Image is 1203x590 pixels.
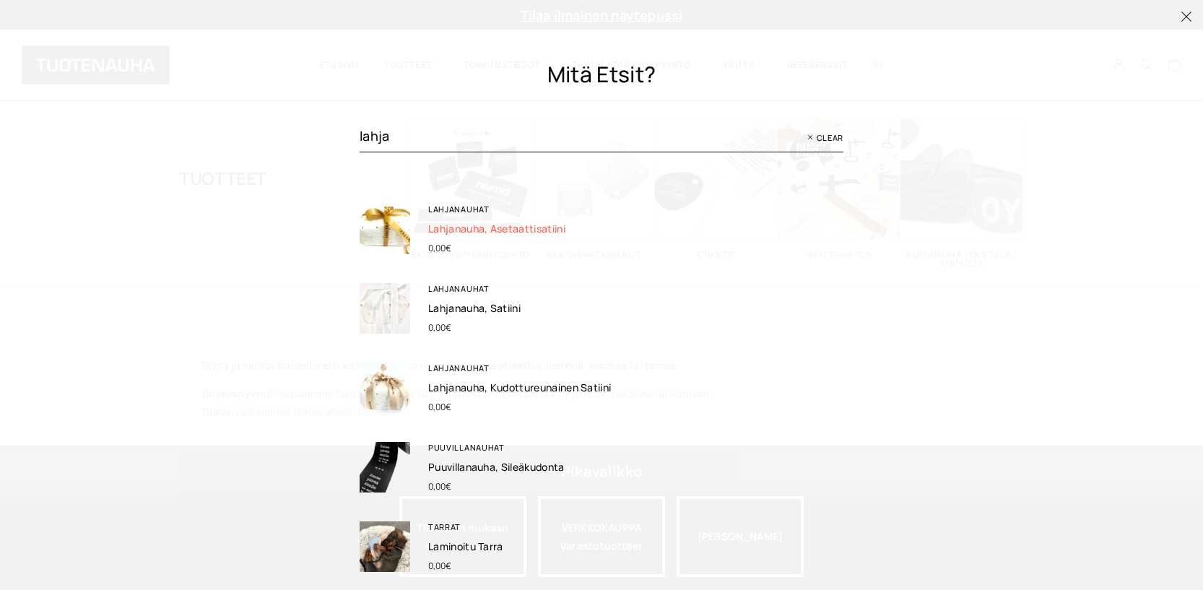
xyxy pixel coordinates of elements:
[817,132,843,143] span: Clear
[428,539,503,553] a: Laminoitu Tarra
[446,401,451,413] span: €
[428,460,565,474] a: Puuvillanauha, sileäkudonta
[428,222,565,235] a: Lahjanauha, asetaattisatiini
[428,301,521,315] a: Lahjanauha, satiini
[446,560,451,572] span: €
[360,61,843,88] div: Mitä etsit?
[360,127,843,152] input: Kirjoita tähän...
[428,480,452,493] bdi: 0,00
[428,442,505,453] a: Puuvillanauhat
[428,283,490,294] a: Lahjanauhat
[446,242,451,254] span: €
[428,521,461,532] a: Tarrat
[428,381,611,394] a: Lahjanauha, kudottureunainen satiini
[428,363,490,373] a: Lahjanauhat
[428,204,490,214] a: Lahjanauhat
[446,321,451,334] span: €
[428,560,452,572] bdi: 0,00
[446,480,451,493] span: €
[807,132,843,143] button: Clear
[428,401,452,413] bdi: 0,00
[428,242,452,254] bdi: 0,00
[428,321,452,334] bdi: 0,00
